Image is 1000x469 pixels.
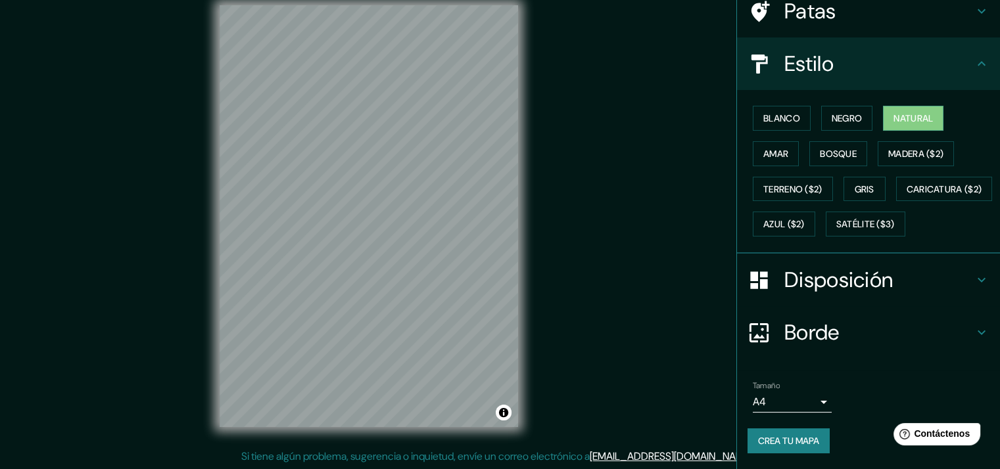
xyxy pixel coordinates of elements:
[896,177,993,202] button: Caricatura ($2)
[763,148,788,160] font: Amar
[753,141,799,166] button: Amar
[737,306,1000,359] div: Borde
[826,212,905,236] button: Satélite ($3)
[844,177,886,202] button: Gris
[753,391,832,413] div: A4
[784,319,840,346] font: Borde
[832,112,863,124] font: Negro
[753,395,766,409] font: A4
[748,428,830,453] button: Crea tu mapa
[241,449,590,463] font: Si tiene algún problema, sugerencia o inquietud, envíe un correo electrónico a
[784,50,834,78] font: Estilo
[763,112,800,124] font: Blanco
[855,183,874,195] font: Gris
[883,106,943,131] button: Natural
[753,212,815,236] button: Azul ($2)
[763,219,805,231] font: Azul ($2)
[888,148,943,160] font: Madera ($2)
[878,141,954,166] button: Madera ($2)
[220,5,518,427] canvas: Mapa
[758,435,819,447] font: Crea tu mapa
[753,177,833,202] button: Terreno ($2)
[763,183,822,195] font: Terreno ($2)
[753,106,811,131] button: Blanco
[820,148,857,160] font: Bosque
[784,266,893,294] font: Disposición
[836,219,895,231] font: Satélite ($3)
[737,254,1000,306] div: Disposición
[907,183,982,195] font: Caricatura ($2)
[893,112,933,124] font: Natural
[753,380,780,391] font: Tamaño
[883,418,986,455] iframe: Lanzador de widgets de ayuda
[809,141,867,166] button: Bosque
[737,37,1000,90] div: Estilo
[821,106,873,131] button: Negro
[496,405,512,420] button: Activar o desactivar atribución
[590,449,752,463] a: [EMAIL_ADDRESS][DOMAIN_NAME]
